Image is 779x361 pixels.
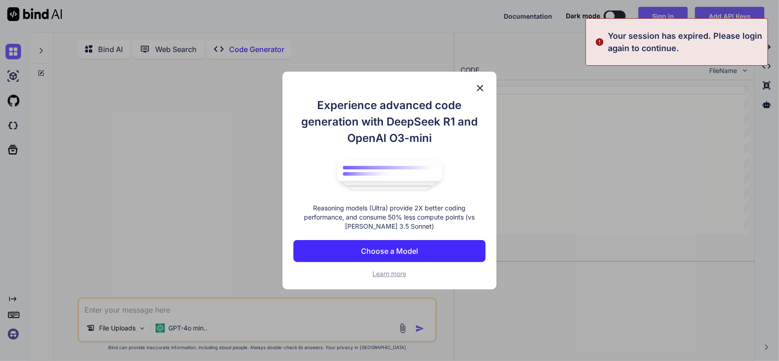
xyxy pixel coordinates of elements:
p: Choose a Model [361,246,418,256]
p: Your session has expired. Please login again to continue. [608,30,762,54]
img: alert [595,30,604,54]
p: Reasoning models (Ultra) provide 2X better coding performance, and consume 50% less compute point... [293,204,486,231]
h1: Experience advanced code generation with DeepSeek R1 and OpenAI O3-mini [293,97,486,146]
button: Choose a Model [293,240,486,262]
img: bind logo [330,156,449,195]
span: Learn more [373,270,407,277]
img: close [475,83,486,94]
